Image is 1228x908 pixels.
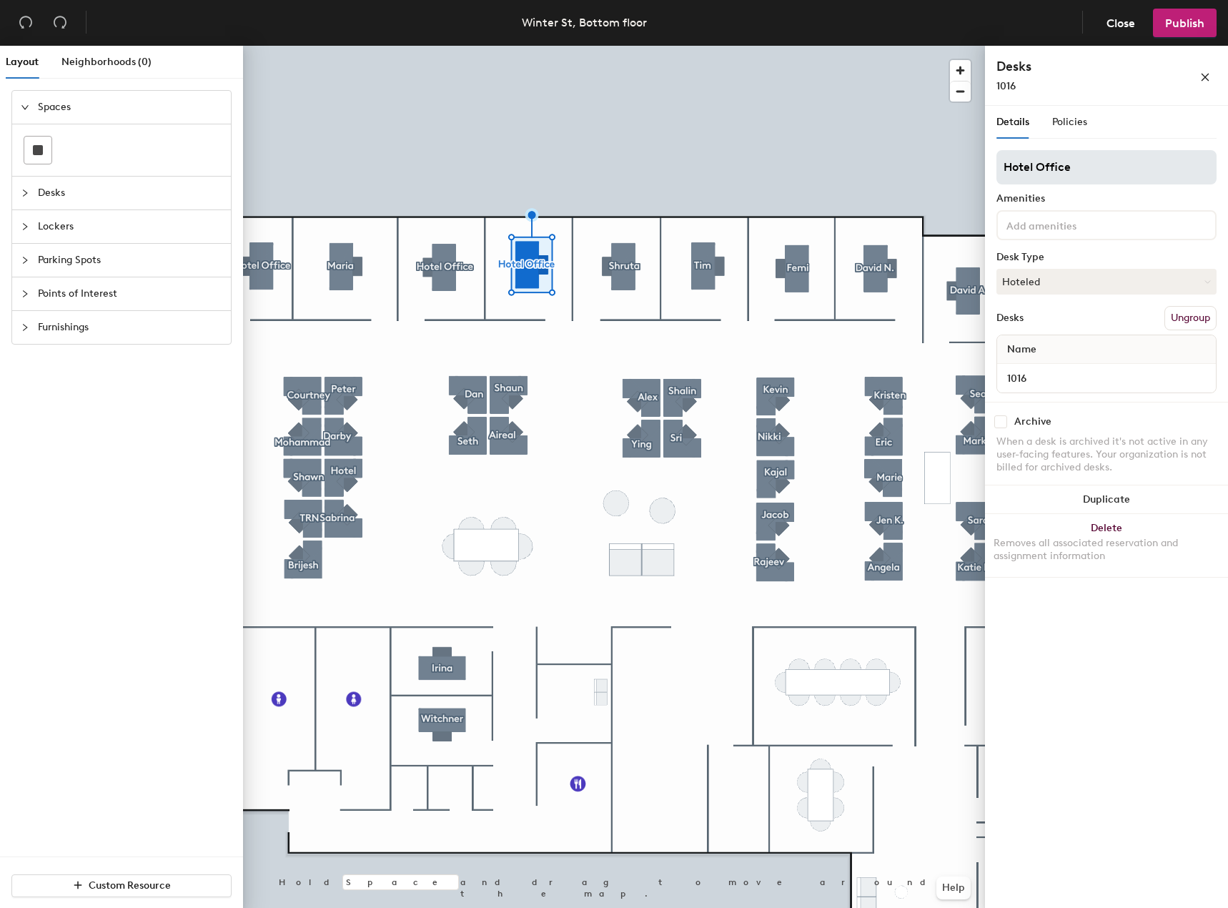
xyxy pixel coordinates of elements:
span: collapsed [21,290,29,298]
div: Amenities [996,193,1217,204]
div: Desk Type [996,252,1217,263]
span: Policies [1052,116,1087,128]
span: Points of Interest [38,277,222,310]
button: Hoteled [996,269,1217,295]
span: Custom Resource [89,879,171,892]
span: undo [19,15,33,29]
button: Custom Resource [11,874,232,897]
span: 1016 [996,80,1016,92]
input: Add amenities [1004,216,1132,233]
span: Publish [1165,16,1204,30]
span: Desks [38,177,222,209]
span: expanded [21,103,29,112]
div: Archive [1014,416,1051,428]
span: Close [1106,16,1135,30]
button: Ungroup [1164,306,1217,330]
button: Close [1094,9,1147,37]
span: Parking Spots [38,244,222,277]
button: Publish [1153,9,1217,37]
div: Desks [996,312,1024,324]
span: collapsed [21,256,29,265]
span: Name [1000,337,1044,362]
span: collapsed [21,222,29,231]
div: Winter St, Bottom floor [522,14,647,31]
span: Lockers [38,210,222,243]
div: When a desk is archived it's not active in any user-facing features. Your organization is not bil... [996,435,1217,474]
span: Details [996,116,1029,128]
span: Neighborhoods (0) [61,56,152,68]
button: Help [936,877,971,899]
span: Layout [6,56,39,68]
span: collapsed [21,323,29,332]
input: Unnamed desk [1000,368,1213,388]
h4: Desks [996,57,1154,76]
button: DeleteRemoves all associated reservation and assignment information [985,514,1228,577]
span: close [1200,72,1210,82]
button: Undo (⌘ + Z) [11,9,40,37]
button: Redo (⌘ + ⇧ + Z) [46,9,74,37]
div: Removes all associated reservation and assignment information [994,537,1219,563]
span: Furnishings [38,311,222,344]
button: Duplicate [985,485,1228,514]
span: Spaces [38,91,222,124]
span: collapsed [21,189,29,197]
